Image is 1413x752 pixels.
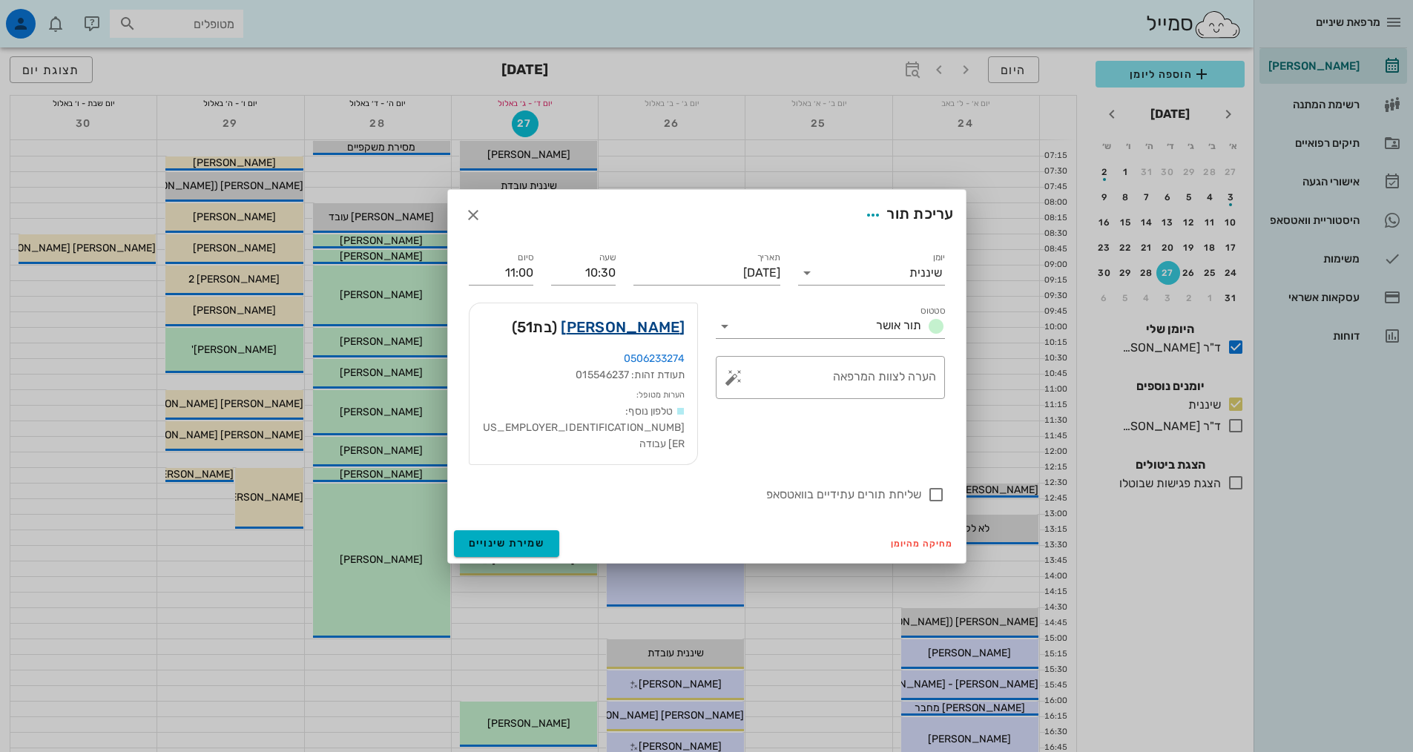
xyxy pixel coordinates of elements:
[512,315,558,339] span: (בת )
[517,318,533,336] span: 51
[757,252,780,263] label: תאריך
[599,252,616,263] label: שעה
[636,390,685,400] small: הערות מטופל:
[561,315,685,339] a: [PERSON_NAME]
[891,538,954,549] span: מחיקה מהיומן
[454,530,560,557] button: שמירת שינויים
[876,318,921,332] span: תור אושר
[518,252,533,263] label: סיום
[624,352,685,365] a: 0506233274
[483,405,685,450] span: טלפון נוסף: [US_EMPLOYER_IDENTIFICATION_NUMBER] עבודה
[932,252,945,263] label: יומן
[885,533,960,554] button: מחיקה מהיומן
[920,306,945,317] label: סטטוס
[716,314,945,338] div: סטטוסתור אושר
[469,487,921,502] label: שליחת תורים עתידיים בוואטסאפ
[481,367,685,383] div: תעודת זהות: 015546237
[860,202,953,228] div: עריכת תור
[909,266,942,280] div: שיננית
[798,261,945,285] div: יומןשיננית
[469,537,545,550] span: שמירת שינויים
